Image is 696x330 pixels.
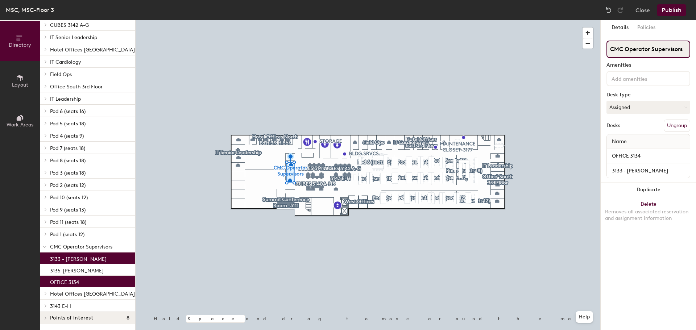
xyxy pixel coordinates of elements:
[606,62,690,68] div: Amenities
[607,20,633,35] button: Details
[576,311,593,323] button: Help
[50,266,104,274] p: 3135-[PERSON_NAME]
[657,4,686,16] button: Publish
[606,123,620,129] div: Desks
[50,219,86,225] span: Pod 11 (seats 18)
[50,71,72,78] span: Field Ops
[50,182,86,188] span: Pod 2 (seats 12)
[606,101,690,114] button: Assigned
[633,20,660,35] button: Policies
[606,92,690,98] div: Desk Type
[127,315,129,321] span: 8
[50,170,86,176] span: Pod 3 (seats 18)
[50,158,86,164] span: Pod 8 (seats 18)
[617,7,624,14] img: Redo
[608,135,630,148] span: Name
[50,303,71,309] span: 3143 E-H
[9,42,31,48] span: Directory
[605,209,692,222] div: Removes all associated reservation and assignment information
[50,133,84,139] span: Pod 4 (seats 9)
[50,277,79,285] p: OFFICE 3134
[50,244,112,250] span: CMC Operator Supervisors
[50,315,93,321] span: Points of interest
[50,207,86,213] span: Pod 9 (seats 13)
[50,231,84,238] span: Pod 1 (seats 12)
[50,47,135,53] span: Hotel Offices [GEOGRAPHIC_DATA]
[608,166,688,176] input: Unnamed desk
[50,108,86,114] span: Pod 6 (seats 16)
[50,291,135,297] span: Hotel Offices [GEOGRAPHIC_DATA]
[50,84,103,90] span: Office South 3rd Floor
[50,22,89,28] span: CUBES 3142 A-G
[50,59,81,65] span: IT Cardiology
[6,5,54,14] div: MSC, MSC-Floor 3
[12,82,28,88] span: Layout
[635,4,650,16] button: Close
[610,74,675,83] input: Add amenities
[50,145,85,151] span: Pod 7 (seats 18)
[50,254,107,262] p: 3133 - [PERSON_NAME]
[7,122,33,128] span: Work Areas
[608,151,688,161] input: Unnamed desk
[605,7,612,14] img: Undo
[50,34,97,41] span: IT Senior Leadership
[601,197,696,229] button: DeleteRemoves all associated reservation and assignment information
[50,96,81,102] span: IT Leadership
[601,183,696,197] button: Duplicate
[50,121,86,127] span: Pod 5 (seats 18)
[50,195,88,201] span: Pod 10 (seats 12)
[664,120,690,132] button: Ungroup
